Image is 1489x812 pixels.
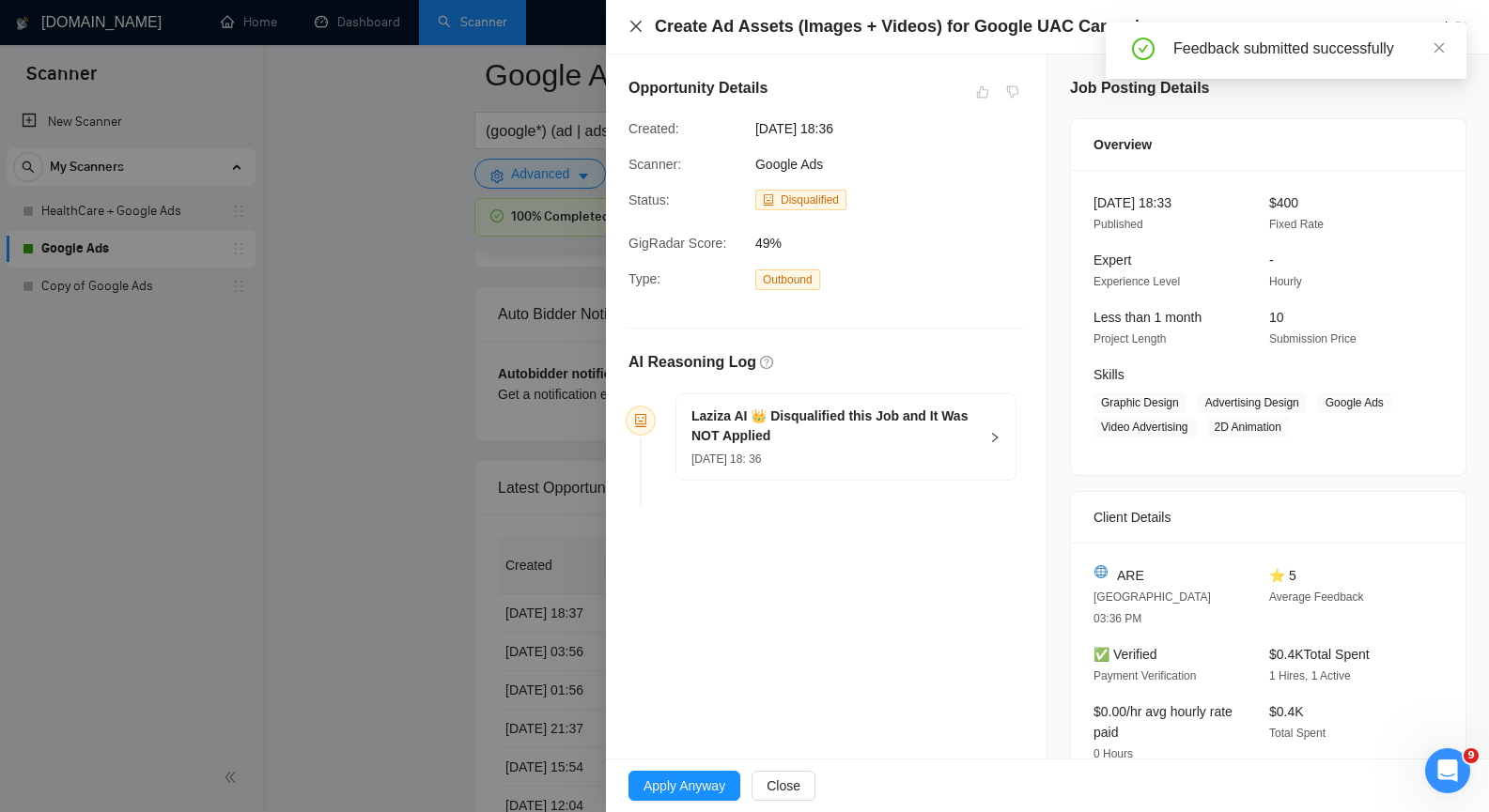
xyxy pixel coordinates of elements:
[628,351,756,374] h5: AI Reasoning Log
[1093,590,1211,625] span: [GEOGRAPHIC_DATA] 03:36 PM
[781,193,839,207] span: Disqualified
[755,157,823,172] span: Google Ads
[1093,275,1180,288] span: Experience Level
[1269,218,1324,231] span: Fixed Rate
[1269,253,1274,268] span: -
[752,771,815,801] button: Close
[1094,565,1108,578] img: 🌐
[1093,647,1157,662] span: ✅ Verified
[1269,590,1364,604] span: Average Feedback
[1093,669,1196,682] span: Payment Verification
[628,19,644,34] span: close
[1093,704,1233,740] span: $0.00/hr avg hourly rate paid
[1198,392,1307,413] span: Advertising Design
[755,118,1037,139] span: [DATE] 18:36
[755,233,1037,253] span: 49%
[760,356,773,369] span: question-circle
[628,121,679,136] span: Created:
[1070,77,1209,100] h5: Job Posting Details
[1093,392,1187,413] span: Graphic Design
[1269,310,1284,325] span: 10
[1269,195,1298,210] span: $400
[1433,41,1446,54] span: close
[1093,253,1131,268] span: Expert
[628,77,768,100] h5: Opportunity Details
[1093,134,1152,155] span: Overview
[1093,417,1196,437] span: Video Advertising
[1117,565,1144,586] span: ARE
[1093,747,1133,760] span: 0 Hours
[1425,748,1470,793] iframe: Intercom live chat
[755,269,820,290] span: Outbound
[691,406,978,446] h5: Laziza AI 👑 Disqualified this Job and It Was NOT Applied
[628,271,660,286] span: Type:
[1269,332,1357,345] span: Submission Price
[1269,669,1351,682] span: 1 Hires, 1 Active
[1093,332,1166,345] span: Project Length
[1093,195,1171,210] span: [DATE] 18:33
[767,775,800,796] span: Close
[1464,748,1479,763] span: 9
[1207,417,1289,437] span: 2D Animation
[1269,704,1304,719] span: $0.4K
[628,192,670,207] span: Status:
[628,157,681,172] span: Scanner:
[1093,310,1202,325] span: Less than 1 month
[628,236,726,251] span: GigRadar Score:
[763,194,774,206] span: robot
[1093,367,1125,382] span: Skills
[644,775,725,796] span: Apply Anyway
[1318,392,1391,413] span: Google Ads
[691,452,761,466] span: [DATE] 18: 36
[634,414,647,427] span: robot
[1173,38,1444,60] div: Feedback submitted successfully
[1269,275,1302,288] span: Hourly
[1132,38,1155,60] span: check-circle
[628,19,644,35] button: Close
[1269,568,1296,583] span: ⭐ 5
[628,771,740,801] button: Apply Anyway
[655,15,1160,38] h4: Create Ad Assets (Images + Videos) for Google UAC Campaign
[1269,647,1370,662] span: $0.4K Total Spent
[1371,20,1466,35] a: Go to Upworkexport
[1269,727,1326,740] span: Total Spent
[1093,492,1443,543] div: Client Details
[1093,218,1143,231] span: Published
[989,432,1000,443] span: right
